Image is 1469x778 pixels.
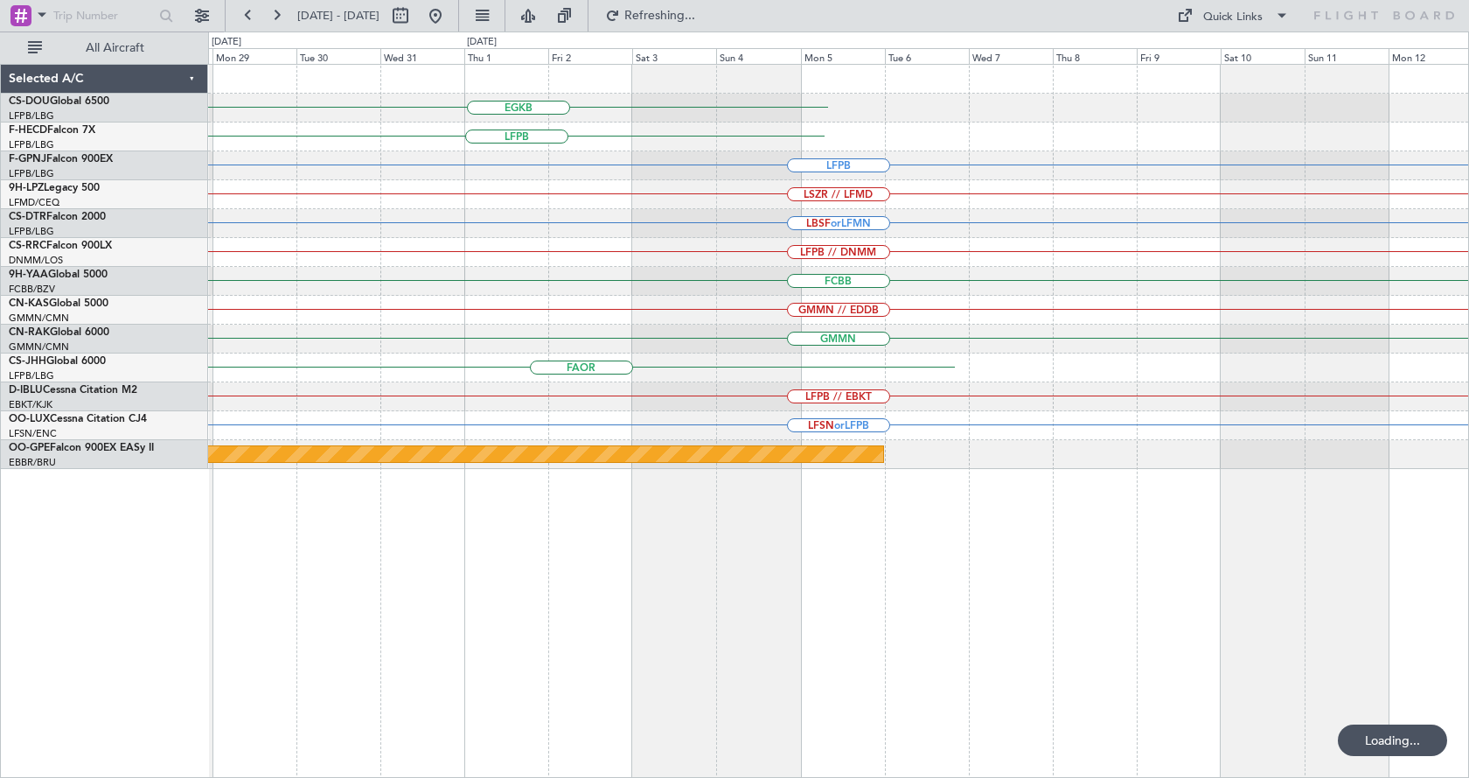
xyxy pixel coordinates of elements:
[296,48,380,64] div: Tue 30
[9,183,100,193] a: 9H-LPZLegacy 500
[9,385,137,396] a: D-IBLUCessna Citation M2
[212,48,296,64] div: Mon 29
[9,312,69,325] a: GMMN/CMN
[9,225,54,238] a: LFPB/LBG
[9,414,147,424] a: OO-LUXCessna Citation CJ4
[9,241,46,251] span: CS-RRC
[53,3,154,29] input: Trip Number
[9,138,54,151] a: LFPB/LBG
[9,125,47,136] span: F-HECD
[9,298,108,309] a: CN-KASGlobal 5000
[9,196,59,209] a: LFMD/CEQ
[9,254,63,267] a: DNMM/LOS
[19,34,190,62] button: All Aircraft
[885,48,969,64] div: Tue 6
[9,109,54,123] a: LFPB/LBG
[9,356,46,367] span: CS-JHH
[9,212,46,222] span: CS-DTR
[1168,2,1298,30] button: Quick Links
[9,183,44,193] span: 9H-LPZ
[9,96,50,107] span: CS-DOU
[464,48,548,64] div: Thu 1
[632,48,716,64] div: Sat 3
[9,241,112,251] a: CS-RRCFalcon 900LX
[9,327,109,338] a: CN-RAKGlobal 6000
[9,270,108,280] a: 9H-YAAGlobal 5000
[716,48,800,64] div: Sun 4
[623,10,697,22] span: Refreshing...
[9,340,69,354] a: GMMN/CMN
[45,42,184,54] span: All Aircraft
[9,369,54,382] a: LFPB/LBG
[212,35,241,50] div: [DATE]
[9,167,54,180] a: LFPB/LBG
[9,96,109,107] a: CS-DOUGlobal 6500
[1305,48,1389,64] div: Sun 11
[9,283,55,296] a: FCBB/BZV
[9,443,50,453] span: OO-GPE
[9,212,106,222] a: CS-DTRFalcon 2000
[297,8,379,24] span: [DATE] - [DATE]
[9,298,49,309] span: CN-KAS
[380,48,464,64] div: Wed 31
[9,125,95,136] a: F-HECDFalcon 7X
[9,327,50,338] span: CN-RAK
[1137,48,1221,64] div: Fri 9
[9,356,106,367] a: CS-JHHGlobal 6000
[1203,9,1263,26] div: Quick Links
[801,48,885,64] div: Mon 5
[1053,48,1137,64] div: Thu 8
[548,48,632,64] div: Fri 2
[467,35,497,50] div: [DATE]
[9,154,46,165] span: F-GPNJ
[9,427,57,440] a: LFSN/ENC
[9,414,50,424] span: OO-LUX
[1338,725,1447,756] div: Loading...
[9,385,43,396] span: D-IBLU
[969,48,1053,64] div: Wed 7
[597,2,702,30] button: Refreshing...
[9,270,48,280] span: 9H-YAA
[1221,48,1305,64] div: Sat 10
[9,398,52,411] a: EBKT/KJK
[9,443,154,453] a: OO-GPEFalcon 900EX EASy II
[9,456,56,469] a: EBBR/BRU
[9,154,113,165] a: F-GPNJFalcon 900EX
